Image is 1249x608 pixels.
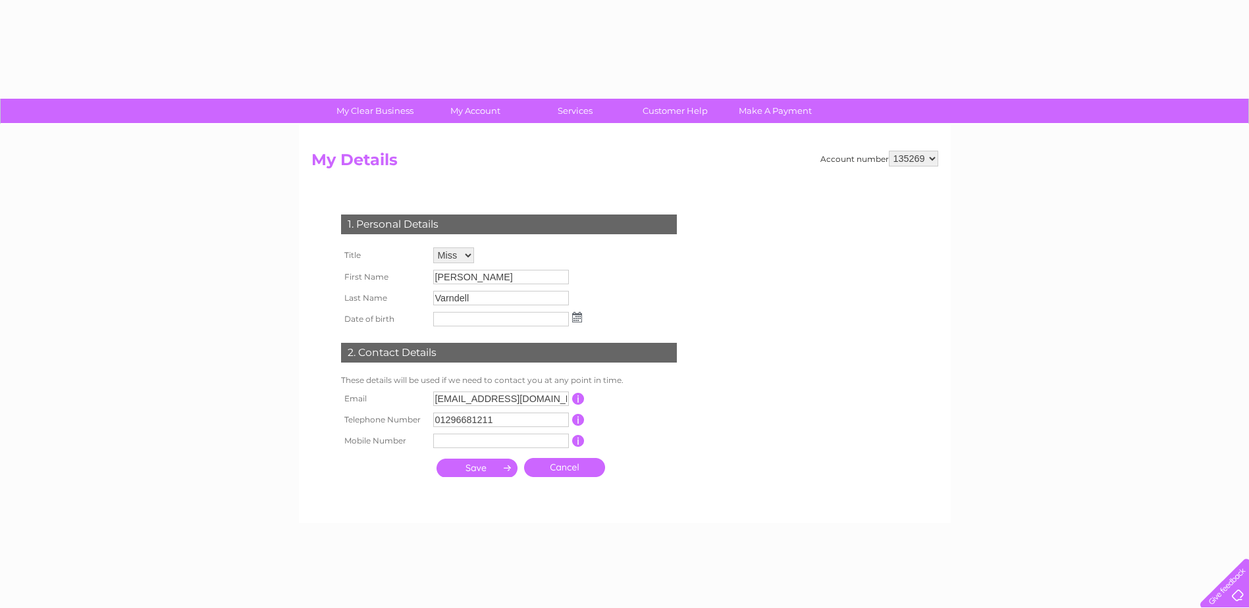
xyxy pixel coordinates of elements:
input: Information [572,414,585,426]
a: My Clear Business [321,99,429,123]
th: First Name [338,266,430,288]
th: Title [338,244,430,266]
img: ... [572,312,582,322]
input: Information [572,435,585,447]
a: Cancel [524,458,605,477]
th: Email [338,388,430,409]
div: Account number [820,151,938,166]
a: My Account [421,99,529,123]
th: Mobile Number [338,430,430,451]
div: 1. Personal Details [341,215,677,234]
th: Date of birth [338,309,430,330]
a: Make A Payment [721,99,830,123]
td: These details will be used if we need to contact you at any point in time. [338,372,680,388]
th: Telephone Number [338,409,430,430]
input: Submit [437,459,518,477]
h2: My Details [311,151,938,176]
th: Last Name [338,288,430,309]
input: Information [572,393,585,405]
div: 2. Contact Details [341,343,677,363]
a: Customer Help [621,99,730,123]
a: Services [521,99,629,123]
